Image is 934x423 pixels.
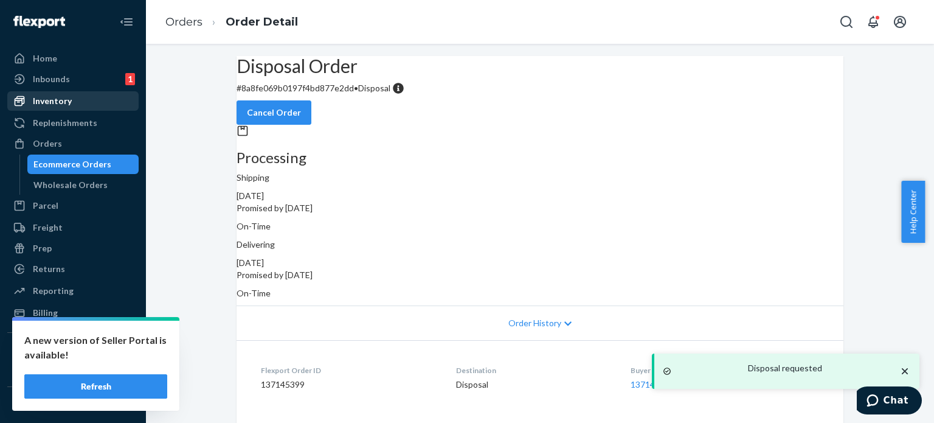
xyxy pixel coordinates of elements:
p: Disposal requested [748,362,822,374]
p: Shipping [237,172,843,184]
h2: Disposal Order [237,56,843,76]
span: Disposal [358,83,390,93]
a: Reporting [7,281,139,301]
p: # 8a8fe069b0197f4bd877e2dd [237,82,843,94]
span: Order History [508,317,561,329]
div: Orders [33,138,62,150]
iframe: Opens a widget where you can chat to one of our agents [857,386,922,417]
button: Help Center [901,181,925,243]
svg: close toast [899,365,911,377]
p: Delivering [237,239,843,251]
a: Orders [7,134,139,153]
a: Home [7,49,139,68]
h3: Processing [237,150,843,166]
span: • [354,83,358,93]
p: Promised by [DATE] [237,202,843,214]
ol: breadcrumbs [156,4,308,40]
div: Returns [33,263,65,275]
button: Integrations [7,343,139,362]
div: Prep [33,242,52,254]
a: Parcel [7,196,139,215]
button: Fast Tags [7,397,139,416]
a: Order Detail [226,15,298,29]
div: Freight [33,222,63,234]
button: Close Navigation [114,10,139,34]
dt: Destination [456,365,612,376]
div: Parcel [33,200,58,212]
a: Orders [165,15,202,29]
button: Cancel Order [237,100,311,125]
div: Billing [33,307,58,319]
p: On-Time [237,220,843,232]
dd: Disposal [456,379,612,391]
a: Returns [7,259,139,279]
a: 137145399 [631,379,674,390]
p: A new version of Seller Portal is available! [24,333,167,362]
a: Prep [7,239,139,258]
div: Wholesale Orders [33,179,108,191]
p: Promised by [DATE] [237,269,843,281]
div: Reporting [33,285,74,297]
dd: 137145399 [261,379,437,391]
div: Ecommerce Orders [33,158,111,170]
div: Home [33,52,57,65]
div: Inventory [33,95,72,107]
button: Refresh [24,374,167,399]
a: Billing [7,303,139,323]
a: Add Integration [7,367,139,382]
a: Freight [7,218,139,237]
button: Open account menu [888,10,912,34]
dt: Flexport Order ID [261,365,437,376]
div: Inbounds [33,73,70,85]
button: Open notifications [861,10,885,34]
div: [DATE] [237,190,843,202]
button: Open Search Box [834,10,859,34]
img: Flexport logo [13,16,65,28]
a: Ecommerce Orders [27,155,139,174]
dt: Buyer Order Tracking [631,365,819,376]
a: Wholesale Orders [27,175,139,195]
a: Inventory [7,91,139,111]
p: On-Time [237,287,843,299]
a: Inbounds1 [7,69,139,89]
a: Replenishments [7,113,139,133]
div: [DATE] [237,257,843,269]
div: Replenishments [33,117,97,129]
div: 1 [125,73,135,85]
